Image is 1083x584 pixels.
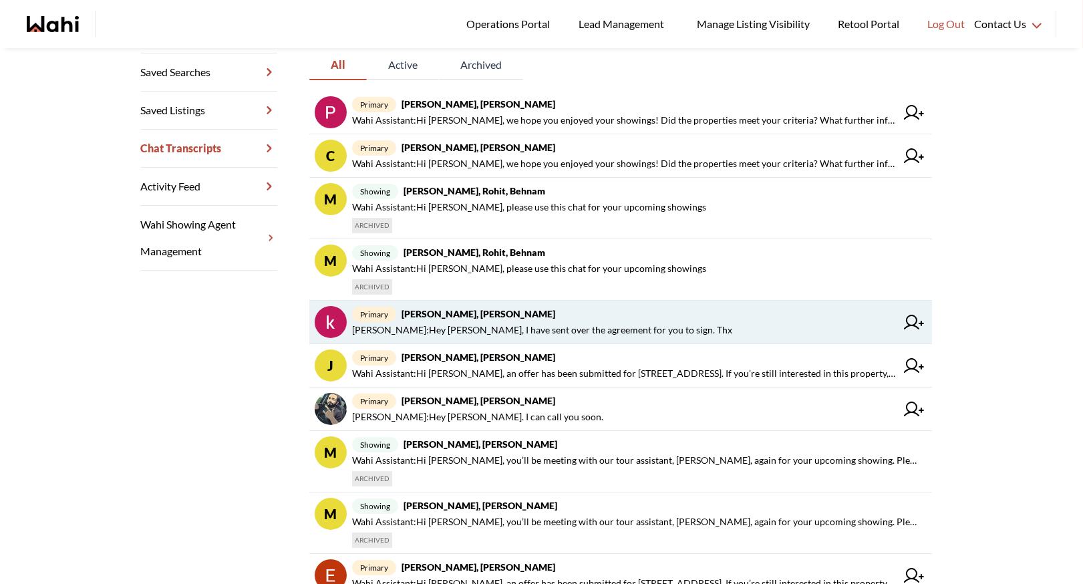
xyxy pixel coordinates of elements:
span: Wahi Assistant : Hi [PERSON_NAME], an offer has been submitted for [STREET_ADDRESS]. If you’re st... [352,366,896,382]
span: All [309,51,367,79]
a: Saved Searches [141,53,277,92]
a: Activity Feed [141,168,277,206]
div: C [315,140,347,172]
span: primary [352,394,396,409]
img: chat avatar [315,393,347,425]
span: Operations Portal [466,15,555,33]
span: primary [352,560,396,575]
img: chat avatar [315,306,347,338]
strong: [PERSON_NAME], [PERSON_NAME] [402,561,555,573]
span: ARCHIVED [352,533,392,548]
a: primary[PERSON_NAME], [PERSON_NAME]Wahi Assistant:Hi [PERSON_NAME], we hope you enjoyed your show... [309,91,932,134]
a: primary[PERSON_NAME], [PERSON_NAME][PERSON_NAME]:Hey [PERSON_NAME]. I can call you soon. [309,388,932,431]
span: Manage Listing Visibility [693,15,814,33]
span: Lead Management [579,15,669,33]
strong: [PERSON_NAME], [PERSON_NAME] [402,98,555,110]
strong: [PERSON_NAME], [PERSON_NAME] [404,500,557,511]
strong: [PERSON_NAME], [PERSON_NAME] [402,142,555,153]
span: [PERSON_NAME] : Hey [PERSON_NAME]. I can call you soon. [352,409,603,425]
strong: [PERSON_NAME], Rohit, Behnam [404,185,545,196]
span: Wahi Assistant : Hi [PERSON_NAME], please use this chat for your upcoming showings [352,261,706,277]
span: primary [352,97,396,112]
a: Mshowing[PERSON_NAME], [PERSON_NAME]Wahi Assistant:Hi [PERSON_NAME], you’ll be meeting with our t... [309,492,932,554]
strong: [PERSON_NAME], Rohit, Behnam [404,247,545,258]
span: showing [352,245,398,261]
div: M [315,183,347,215]
button: Archived [439,51,523,80]
a: Jprimary[PERSON_NAME], [PERSON_NAME]Wahi Assistant:Hi [PERSON_NAME], an offer has been submitted ... [309,344,932,388]
a: primary[PERSON_NAME], [PERSON_NAME][PERSON_NAME]:Hey [PERSON_NAME], I have sent over the agreemen... [309,301,932,344]
span: showing [352,498,398,514]
span: Wahi Assistant : Hi [PERSON_NAME], we hope you enjoyed your showings! Did the properties meet you... [352,156,896,172]
a: Saved Listings [141,92,277,130]
span: showing [352,437,398,452]
span: primary [352,307,396,322]
span: primary [352,350,396,366]
img: chat avatar [315,96,347,128]
span: showing [352,184,398,199]
span: primary [352,140,396,156]
span: Wahi Assistant : Hi [PERSON_NAME], we hope you enjoyed your showings! Did the properties meet you... [352,112,896,128]
span: Wahi Assistant : Hi [PERSON_NAME], you’ll be meeting with our tour assistant, [PERSON_NAME], agai... [352,514,921,530]
span: [PERSON_NAME] : Hey [PERSON_NAME], I have sent over the agreement for you to sign. Thx [352,322,732,338]
span: Wahi Assistant : Hi [PERSON_NAME], you’ll be meeting with our tour assistant, [PERSON_NAME], agai... [352,452,921,468]
span: ARCHIVED [352,218,392,233]
span: Active [367,51,439,79]
div: M [315,245,347,277]
a: Chat Transcripts [141,130,277,168]
span: Log Out [927,15,965,33]
span: ARCHIVED [352,471,392,486]
a: Mshowing[PERSON_NAME], [PERSON_NAME]Wahi Assistant:Hi [PERSON_NAME], you’ll be meeting with our t... [309,431,932,492]
button: All [309,51,367,80]
a: Mshowing[PERSON_NAME], Rohit, BehnamWahi Assistant:Hi [PERSON_NAME], please use this chat for you... [309,239,932,301]
span: ARCHIVED [352,279,392,295]
strong: [PERSON_NAME], [PERSON_NAME] [402,308,555,319]
div: M [315,436,347,468]
strong: [PERSON_NAME], [PERSON_NAME] [402,395,555,406]
span: Archived [439,51,523,79]
span: Retool Portal [838,15,903,33]
strong: [PERSON_NAME], [PERSON_NAME] [404,438,557,450]
div: M [315,498,347,530]
a: Cprimary[PERSON_NAME], [PERSON_NAME]Wahi Assistant:Hi [PERSON_NAME], we hope you enjoyed your sho... [309,134,932,178]
button: Active [367,51,439,80]
div: J [315,349,347,382]
a: Wahi homepage [27,16,79,32]
span: Wahi Assistant : Hi [PERSON_NAME], please use this chat for your upcoming showings [352,199,706,215]
strong: [PERSON_NAME], [PERSON_NAME] [402,351,555,363]
a: Wahi Showing Agent Management [141,206,277,271]
a: Mshowing[PERSON_NAME], Rohit, BehnamWahi Assistant:Hi [PERSON_NAME], please use this chat for you... [309,178,932,239]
